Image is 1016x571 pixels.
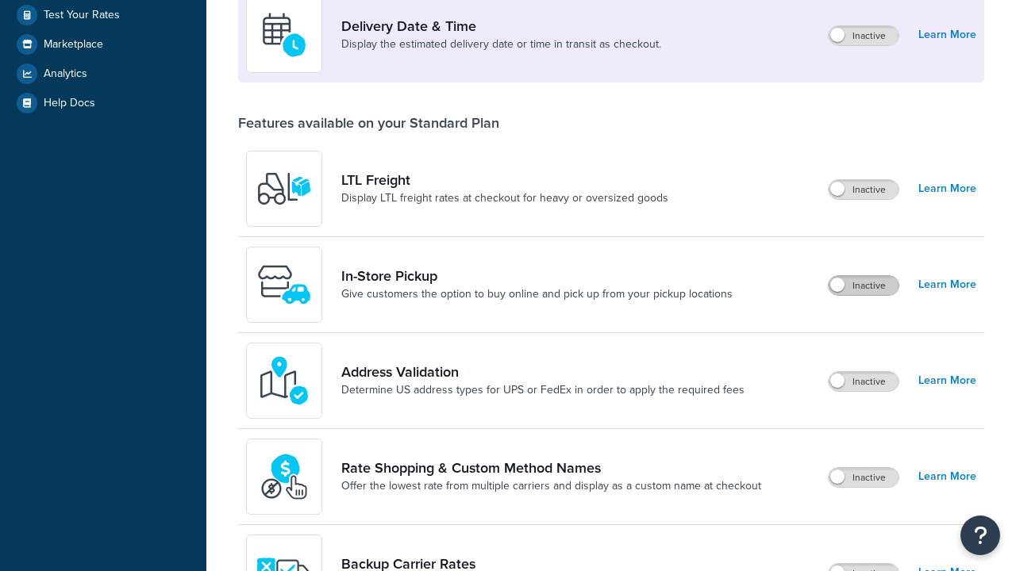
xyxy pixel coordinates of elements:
a: Learn More [918,466,976,488]
a: Rate Shopping & Custom Method Names [341,459,761,477]
a: Analytics [12,59,194,88]
span: Analytics [44,67,87,81]
a: LTL Freight [341,171,668,189]
a: Learn More [918,274,976,296]
a: Learn More [918,370,976,392]
a: Test Your Rates [12,1,194,29]
img: wfgcfpwTIucLEAAAAASUVORK5CYII= [256,257,312,312]
a: In-Store Pickup [341,267,733,285]
a: Address Validation [341,363,745,381]
a: Marketplace [12,30,194,59]
label: Inactive [829,276,899,295]
label: Inactive [829,180,899,199]
a: Delivery Date & Time [341,17,661,35]
a: Display LTL freight rates at checkout for heavy or oversized goods [341,190,668,206]
img: y79ZsPf0fXUFUhFXDzUgf+ktZg5F2+ohG75+v3d2s1D9TjoU8PiyCIluIjV41seZevKCRuEjTPPOKHJsQcmKCXGdfprl3L4q7... [256,161,312,217]
img: gfkeb5ejjkALwAAAABJRU5ErkJggg== [256,7,312,63]
span: Help Docs [44,97,95,110]
span: Marketplace [44,38,103,52]
span: Test Your Rates [44,9,120,22]
a: Offer the lowest rate from multiple carriers and display as a custom name at checkout [341,478,761,494]
img: kIG8fy0lQAAAABJRU5ErkJggg== [256,353,312,408]
a: Help Docs [12,89,194,117]
a: Learn More [918,178,976,200]
a: Give customers the option to buy online and pick up from your pickup locations [341,286,733,302]
label: Inactive [829,26,899,45]
div: Features available on your Standard Plan [238,114,499,132]
a: Learn More [918,24,976,46]
button: Open Resource Center [960,515,1000,555]
img: icon-duo-feat-rate-shopping-ecdd8bed.png [256,449,312,504]
a: Determine US address types for UPS or FedEx in order to apply the required fees [341,382,745,398]
label: Inactive [829,468,899,487]
a: Display the estimated delivery date or time in transit as checkout. [341,36,661,52]
label: Inactive [829,372,899,391]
